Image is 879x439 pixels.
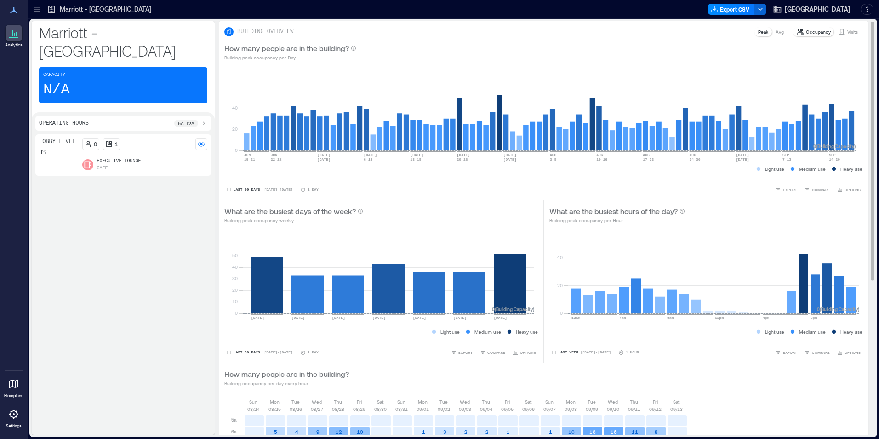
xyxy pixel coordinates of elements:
[94,140,97,148] p: 0
[520,350,536,355] span: OPTIONS
[480,405,492,413] p: 09/04
[311,405,323,413] p: 08/27
[235,147,238,153] tspan: 0
[295,429,298,435] text: 4
[291,316,305,320] text: [DATE]
[566,398,576,405] p: Mon
[690,153,696,157] text: AUG
[611,429,617,435] text: 16
[478,348,507,357] button: COMPARE
[457,153,470,157] text: [DATE]
[511,348,538,357] button: OPTIONS
[334,398,342,405] p: Thu
[799,165,826,173] p: Medium use
[397,398,405,405] p: Sun
[643,153,650,157] text: AUG
[829,153,836,157] text: SEP
[336,429,342,435] text: 12
[372,316,386,320] text: [DATE]
[549,348,613,357] button: Last Week |[DATE]-[DATE]
[308,187,319,192] p: 1 Day
[235,310,238,316] tspan: 0
[690,157,701,162] text: 24-30
[422,429,425,435] text: 1
[271,153,278,157] text: JUN
[607,405,619,413] p: 09/10
[770,2,853,17] button: [GEOGRAPHIC_DATA]
[525,398,531,405] p: Sat
[782,157,791,162] text: 7-13
[708,4,755,15] button: Export CSV
[840,165,862,173] p: Heavy use
[501,405,514,413] p: 09/05
[1,373,26,401] a: Floorplans
[290,405,302,413] p: 08/26
[317,153,331,157] text: [DATE]
[655,429,658,435] text: 8
[507,429,510,435] text: 1
[308,350,319,355] p: 1 Day
[357,429,363,435] text: 10
[418,398,428,405] p: Mon
[565,405,577,413] p: 09/08
[268,405,281,413] p: 08/25
[783,350,797,355] span: EXPORT
[568,429,575,435] text: 10
[776,28,784,35] p: Avg
[39,138,75,145] p: Lobby Level
[457,157,468,162] text: 20-26
[803,185,832,194] button: COMPARE
[439,398,448,405] p: Tue
[224,185,295,194] button: Last 90 Days |[DATE]-[DATE]
[550,157,557,162] text: 3-9
[494,316,507,320] text: [DATE]
[316,429,320,435] text: 9
[377,398,383,405] p: Sat
[503,153,517,157] text: [DATE]
[845,187,861,192] span: OPTIONS
[522,405,535,413] p: 09/06
[357,398,362,405] p: Fri
[332,316,345,320] text: [DATE]
[589,429,596,435] text: 16
[736,153,749,157] text: [DATE]
[232,287,238,293] tspan: 20
[812,350,830,355] span: COMPARE
[4,393,23,399] p: Floorplans
[482,398,490,405] p: Thu
[374,405,387,413] p: 08/30
[571,316,580,320] text: 12am
[364,157,372,162] text: 6-12
[453,316,467,320] text: [DATE]
[443,429,446,435] text: 3
[410,157,421,162] text: 13-19
[765,165,784,173] p: Light use
[60,5,151,14] p: Marriott - [GEOGRAPHIC_DATA]
[505,398,510,405] p: Fri
[247,405,260,413] p: 08/24
[557,254,562,260] tspan: 40
[43,81,70,99] p: N/A
[632,429,638,435] text: 11
[291,398,300,405] p: Tue
[630,398,638,405] p: Thu
[251,316,264,320] text: [DATE]
[224,206,356,217] p: What are the busiest days of the week?
[364,153,377,157] text: [DATE]
[550,153,557,157] text: AUG
[628,405,640,413] p: 09/11
[758,28,768,35] p: Peak
[39,120,89,127] p: Operating Hours
[783,187,797,192] span: EXPORT
[224,380,349,387] p: Building occupancy per day every hour
[840,328,862,335] p: Heavy use
[410,153,423,157] text: [DATE]
[97,157,141,165] p: Executive Lounge
[549,217,685,224] p: Building peak occupancy per Hour
[317,157,331,162] text: [DATE]
[224,348,295,357] button: Last 90 Days |[DATE]-[DATE]
[543,405,556,413] p: 09/07
[232,299,238,304] tspan: 10
[653,398,658,405] p: Fri
[97,165,108,172] p: Cafe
